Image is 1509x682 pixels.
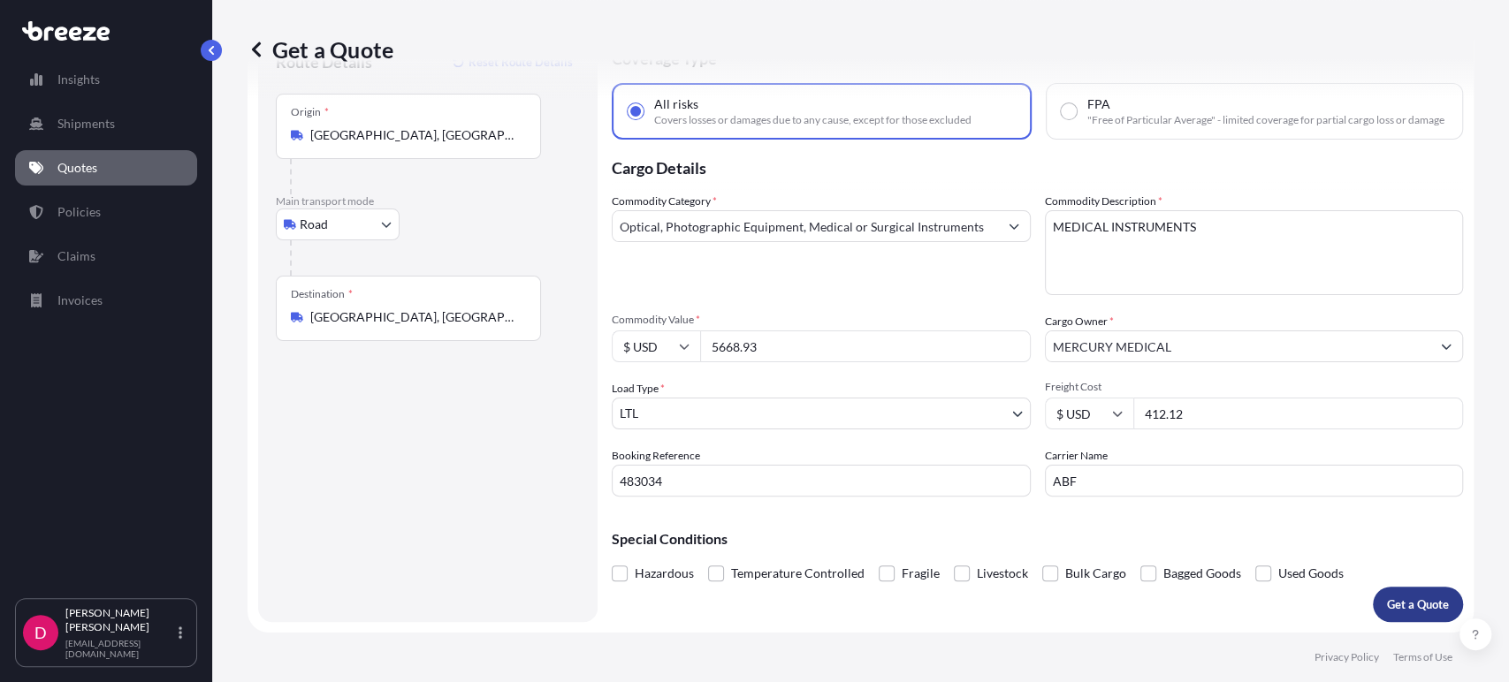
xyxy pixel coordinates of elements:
[1393,650,1452,664] a: Terms of Use
[612,313,1031,327] span: Commodity Value
[613,210,998,242] input: Select a commodity type
[635,560,694,587] span: Hazardous
[57,203,101,221] p: Policies
[612,380,665,398] span: Load Type
[1045,193,1162,210] label: Commodity Description
[15,239,197,274] a: Claims
[1278,560,1344,587] span: Used Goods
[1387,595,1449,613] p: Get a Quote
[612,465,1031,496] input: Your internal reference
[700,330,1031,362] input: Type amount
[1315,650,1379,664] a: Privacy Policy
[57,115,115,133] p: Shipments
[1045,380,1464,394] span: Freight Cost
[15,106,197,141] a: Shipments
[1061,103,1077,119] input: FPA"Free of Particular Average" - limited coverage for partial cargo loss or damage
[65,638,175,659] p: [EMAIL_ADDRESS][DOMAIN_NAME]
[620,405,638,422] span: LTL
[1163,560,1241,587] span: Bagged Goods
[654,95,698,113] span: All risks
[612,447,700,465] label: Booking Reference
[1430,330,1462,362] button: Show suggestions
[310,126,519,144] input: Origin
[1087,95,1110,113] span: FPA
[1133,398,1464,429] input: Enter amount
[57,247,95,265] p: Claims
[612,140,1463,193] p: Cargo Details
[57,71,100,88] p: Insights
[612,398,1031,429] button: LTL
[15,194,197,230] a: Policies
[612,193,717,210] label: Commodity Category
[612,532,1463,546] p: Special Conditions
[57,292,103,309] p: Invoices
[34,624,47,641] span: D
[15,62,197,97] a: Insights
[276,194,580,208] p: Main transport mode
[15,283,197,318] a: Invoices
[310,308,519,326] input: Destination
[1045,313,1114,330] label: Cargo Owner
[1046,330,1431,362] input: Full name
[902,560,940,587] span: Fragile
[291,287,353,301] div: Destination
[1045,465,1464,496] input: Enter name
[1065,560,1126,587] span: Bulk Cargo
[977,560,1028,587] span: Livestock
[998,210,1030,242] button: Show suggestions
[276,208,400,240] button: Select transport
[731,560,865,587] span: Temperature Controlled
[300,216,328,233] span: Road
[248,35,393,64] p: Get a Quote
[15,150,197,186] a: Quotes
[57,159,97,177] p: Quotes
[1045,447,1108,465] label: Carrier Name
[654,113,972,127] span: Covers losses or damages due to any cause, except for those excluded
[1087,113,1444,127] span: "Free of Particular Average" - limited coverage for partial cargo loss or damage
[291,105,329,119] div: Origin
[1373,587,1463,622] button: Get a Quote
[628,103,644,119] input: All risksCovers losses or damages due to any cause, except for those excluded
[65,606,175,634] p: [PERSON_NAME] [PERSON_NAME]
